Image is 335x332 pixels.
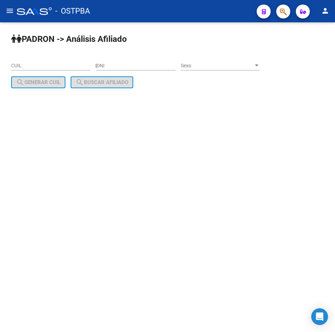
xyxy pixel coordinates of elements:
[321,7,329,15] mat-icon: person
[11,63,265,85] div: |
[16,78,24,86] mat-icon: search
[76,79,128,85] span: Buscar afiliado
[16,79,60,85] span: Generar CUIL
[311,308,328,325] div: Open Intercom Messenger
[71,76,133,88] button: Buscar afiliado
[6,7,14,15] mat-icon: menu
[76,78,84,86] mat-icon: search
[55,3,90,19] span: - OSTPBA
[11,76,65,88] button: Generar CUIL
[181,63,254,69] span: Sexo
[11,34,127,44] strong: PADRON -> Análisis Afiliado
